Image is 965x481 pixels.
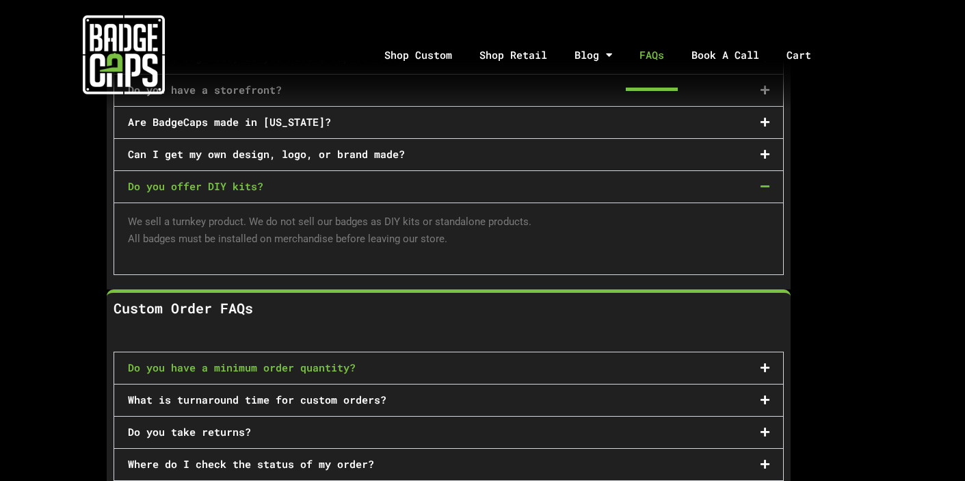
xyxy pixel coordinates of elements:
div: Do you offer DIY kits? [114,171,783,203]
div: Are BadgeCaps made in [US_STATE]? [114,107,783,138]
a: Do you take returns? [128,425,251,439]
a: Book A Call [678,19,773,91]
div: Where do I check the status of my order? [114,449,783,480]
div: Do you take returns? [114,417,783,448]
div: What is turnaround time for custom orders? [114,385,783,416]
a: What is turnaround time for custom orders? [128,393,386,406]
p: Custom Order FAQs [114,300,784,317]
a: Do you offer DIY kits? [128,179,263,193]
a: Are BadgeCaps made in [US_STATE]? [128,115,331,129]
a: Can I get my own design, logo, or brand made? [128,147,405,161]
nav: Menu [248,19,965,91]
a: Blog [561,19,626,91]
p: We sell a turnkey product. We do not sell our badges as DIY kits or standalone products. All badg... [128,213,769,248]
a: Where do I check the status of my order? [128,457,374,471]
iframe: Chat Widget [897,415,965,481]
a: FAQs [626,19,678,91]
a: Shop Custom [371,19,466,91]
a: Cart [773,19,842,91]
div: Can I get my own design, logo, or brand made? [114,139,783,170]
a: Do you have a minimum order quantity? [128,361,356,374]
img: badgecaps white logo with green acccent [83,14,165,96]
a: Shop Retail [466,19,561,91]
div: Do you offer DIY kits? [114,203,783,274]
div: Do you have a minimum order quantity? [114,352,783,384]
